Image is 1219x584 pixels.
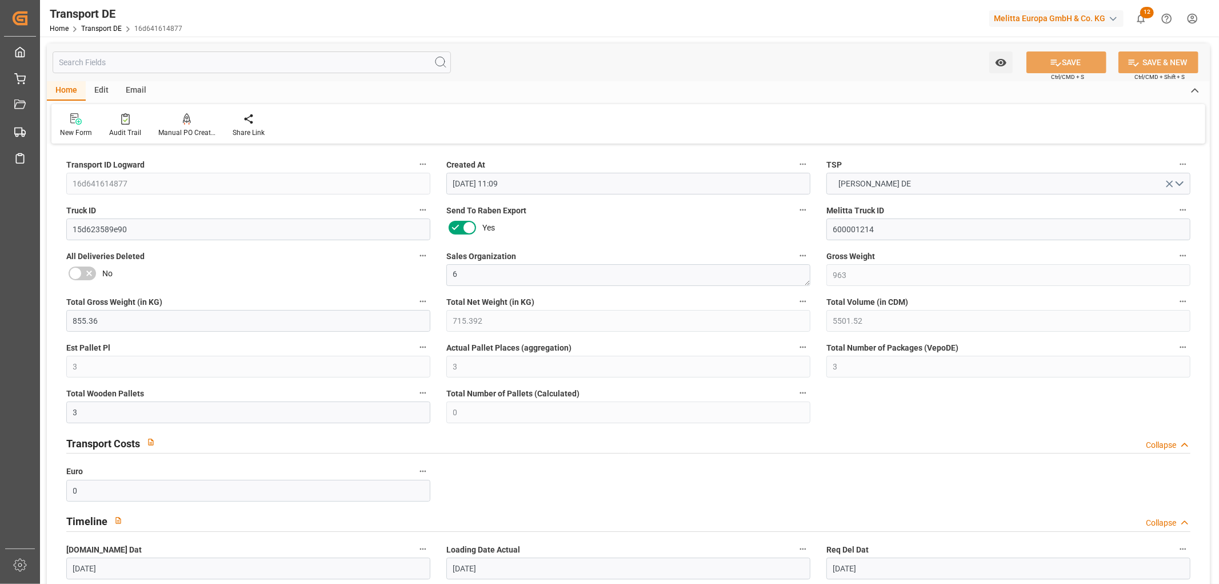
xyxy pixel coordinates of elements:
[415,340,430,355] button: Est Pallet Pl
[66,436,140,451] h2: Transport Costs
[482,222,495,234] span: Yes
[50,5,182,22] div: Transport DE
[415,248,430,263] button: All Deliveries Deleted
[796,202,810,217] button: Send To Raben Export
[796,340,810,355] button: Actual Pallet Places (aggregation)
[109,128,141,138] div: Audit Trail
[415,464,430,479] button: Euro
[140,431,162,453] button: View description
[66,544,142,556] span: [DOMAIN_NAME] Dat
[1176,248,1190,263] button: Gross Weight
[826,173,1190,194] button: open menu
[66,514,107,529] h2: Timeline
[66,251,145,263] span: All Deliveries Deleted
[826,251,875,263] span: Gross Weight
[796,386,810,400] button: Total Number of Pallets (Calculated)
[1128,6,1154,31] button: show 12 new notifications
[1140,7,1154,18] span: 12
[1134,73,1185,81] span: Ctrl/CMD + Shift + S
[826,159,842,171] span: TSP
[415,202,430,217] button: Truck ID
[158,128,215,138] div: Manual PO Creation
[66,296,162,308] span: Total Gross Weight (in KG)
[415,294,430,309] button: Total Gross Weight (in KG)
[446,388,579,400] span: Total Number of Pallets (Calculated)
[66,205,96,217] span: Truck ID
[1176,202,1190,217] button: Melitta Truck ID
[1176,294,1190,309] button: Total Volume (in CDM)
[826,296,908,308] span: Total Volume (in CDM)
[117,81,155,101] div: Email
[1146,439,1176,451] div: Collapse
[446,251,516,263] span: Sales Organization
[102,268,113,280] span: No
[1176,340,1190,355] button: Total Number of Packages (VepoDE)
[446,544,520,556] span: Loading Date Actual
[833,178,917,190] span: [PERSON_NAME] DE
[1118,51,1198,73] button: SAVE & NEW
[796,248,810,263] button: Sales Organization
[233,128,265,138] div: Share Link
[66,388,144,400] span: Total Wooden Pallets
[446,159,485,171] span: Created At
[415,386,430,400] button: Total Wooden Pallets
[796,542,810,557] button: Loading Date Actual
[1176,542,1190,557] button: Req Del Dat
[796,294,810,309] button: Total Net Weight (in KG)
[1176,157,1190,172] button: TSP
[66,558,430,579] input: DD.MM.YYYY
[53,51,451,73] input: Search Fields
[826,544,869,556] span: Req Del Dat
[989,10,1124,27] div: Melitta Europa GmbH & Co. KG
[826,558,1190,579] input: DD.MM.YYYY
[415,542,430,557] button: [DOMAIN_NAME] Dat
[1051,73,1084,81] span: Ctrl/CMD + S
[989,7,1128,29] button: Melitta Europa GmbH & Co. KG
[1146,517,1176,529] div: Collapse
[796,157,810,172] button: Created At
[60,128,92,138] div: New Form
[50,25,69,33] a: Home
[446,173,810,194] input: DD.MM.YYYY HH:MM
[446,558,810,579] input: DD.MM.YYYY
[47,81,86,101] div: Home
[81,25,122,33] a: Transport DE
[66,342,110,354] span: Est Pallet Pl
[826,205,884,217] span: Melitta Truck ID
[446,342,571,354] span: Actual Pallet Places (aggregation)
[446,205,526,217] span: Send To Raben Export
[1154,6,1180,31] button: Help Center
[415,157,430,172] button: Transport ID Logward
[66,159,145,171] span: Transport ID Logward
[446,296,534,308] span: Total Net Weight (in KG)
[86,81,117,101] div: Edit
[989,51,1013,73] button: open menu
[66,466,83,478] span: Euro
[107,510,129,531] button: View description
[446,264,810,286] textarea: 6
[1026,51,1106,73] button: SAVE
[826,342,958,354] span: Total Number of Packages (VepoDE)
